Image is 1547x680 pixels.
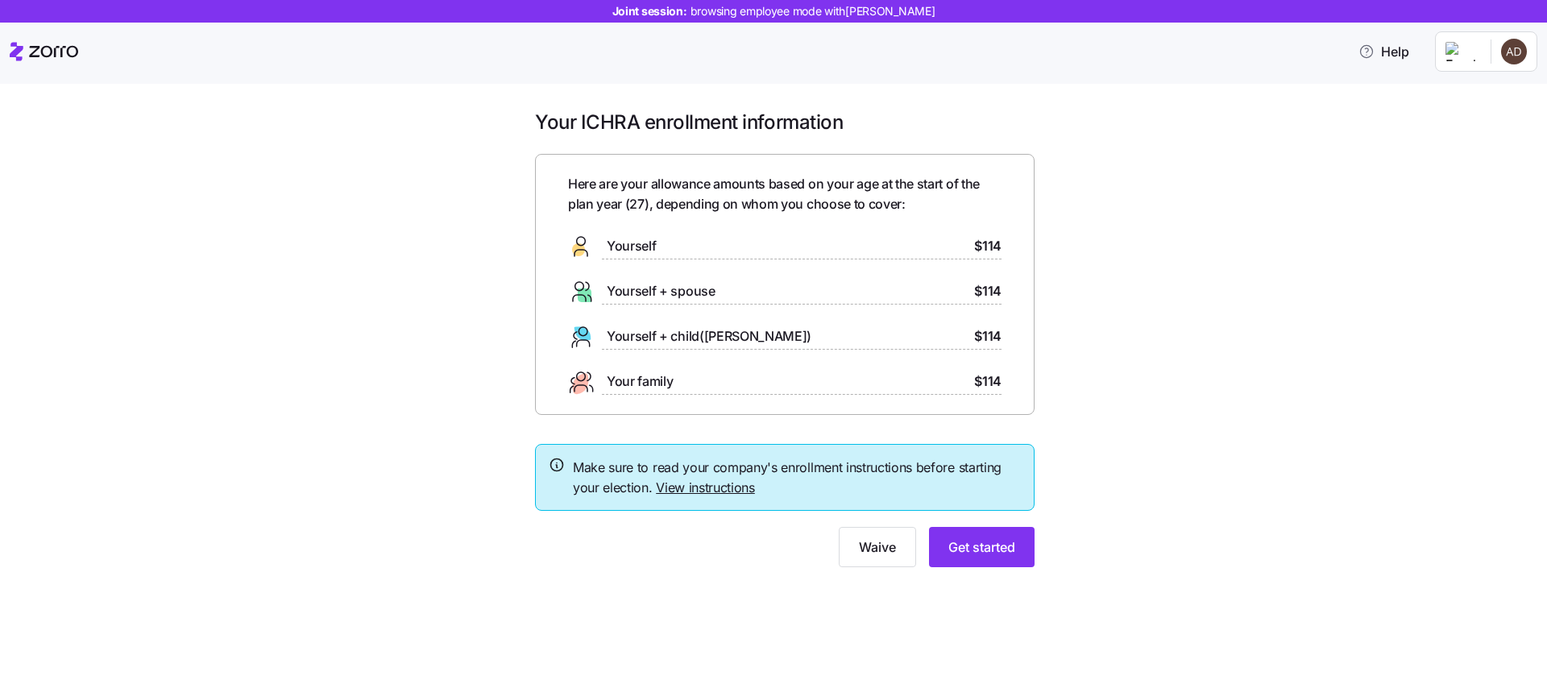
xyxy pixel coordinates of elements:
span: Get started [948,537,1015,557]
span: $114 [974,236,1002,256]
span: Make sure to read your company's enrollment instructions before starting your election. [573,458,1021,498]
button: Get started [929,527,1035,567]
button: Help [1346,35,1422,68]
img: Employer logo [1445,42,1478,61]
h1: Your ICHRA enrollment information [535,110,1035,135]
span: Here are your allowance amounts based on your age at the start of the plan year ( 27 ), depending... [568,174,1002,214]
span: Your family [607,371,673,392]
span: Yourself + spouse [607,281,715,301]
a: View instructions [656,479,755,495]
span: Help [1358,42,1409,61]
span: browsing employee mode with [PERSON_NAME] [691,3,935,19]
span: $114 [974,281,1002,301]
button: Waive [839,527,916,567]
span: Joint session: [612,3,935,19]
span: Yourself [607,236,656,256]
span: $114 [974,326,1002,346]
span: Yourself + child([PERSON_NAME]) [607,326,811,346]
span: $114 [974,371,1002,392]
img: 949b881318e199ff44a1e4789efdfbef [1501,39,1527,64]
span: Waive [859,537,896,557]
